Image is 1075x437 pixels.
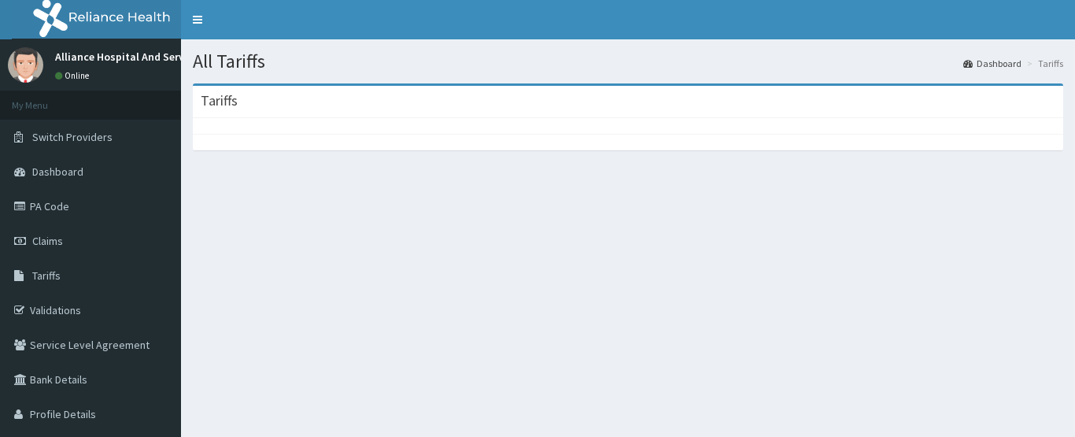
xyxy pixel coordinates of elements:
[32,234,63,248] span: Claims
[8,47,43,83] img: User Image
[32,165,83,179] span: Dashboard
[1023,57,1063,70] li: Tariffs
[32,130,113,144] span: Switch Providers
[201,94,238,108] h3: Tariffs
[963,57,1021,70] a: Dashboard
[55,70,93,81] a: Online
[32,268,61,283] span: Tariffs
[193,51,1063,72] h1: All Tariffs
[55,51,204,62] p: Alliance Hospital And Services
